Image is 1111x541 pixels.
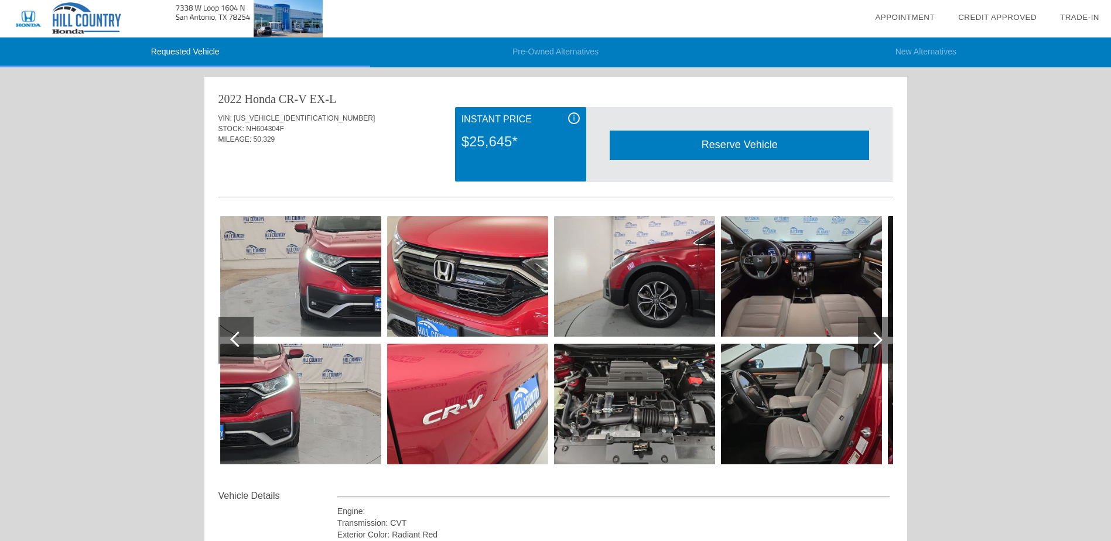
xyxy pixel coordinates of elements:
[370,37,740,67] li: Pre-Owned Alternatives
[958,13,1037,22] a: Credit Approved
[462,126,580,157] div: $25,645*
[1060,13,1099,22] a: Trade-In
[387,216,548,337] img: 1c4fab3477ec9557740b0223767743f3x.jpg
[888,344,1049,464] img: 878b6d891f2d2b35b79f040a409ed52ex.jpg
[254,135,275,143] span: 50,329
[573,114,575,122] span: i
[218,135,252,143] span: MILEAGE:
[721,344,882,464] img: 737ff47216536f192f0444a7d8eb84d6x.jpg
[218,489,337,503] div: Vehicle Details
[220,344,381,464] img: e98089a1a99ec1a76520e788f95d854cx.jpg
[218,125,244,133] span: STOCK:
[218,91,307,107] div: 2022 Honda CR-V
[220,216,381,337] img: cf157660107129f2bf2051c15b675047x.jpg
[337,505,891,517] div: Engine:
[888,216,1049,337] img: acdfb16c679530516ec2b7793c094992x.jpg
[554,216,715,337] img: b8b616c40ff306f4864ef4f5c7223aeax.jpg
[234,114,375,122] span: [US_VEHICLE_IDENTIFICATION_NUMBER]
[246,125,284,133] span: NH604304F
[462,112,580,126] div: Instant Price
[875,13,935,22] a: Appointment
[610,131,869,159] div: Reserve Vehicle
[337,529,891,540] div: Exterior Color: Radiant Red
[554,344,715,464] img: 1560831797455adff6bd666642c57fc7x.jpg
[721,216,882,337] img: 2478af27413a20a98a088703d873b0cbx.jpg
[218,162,893,181] div: Quoted on [DATE] 8:11:26 AM
[741,37,1111,67] li: New Alternatives
[218,114,232,122] span: VIN:
[310,91,337,107] div: EX-L
[337,517,891,529] div: Transmission: CVT
[387,344,548,464] img: c132ecd15125f9ece5decbf0d8df0437x.jpg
